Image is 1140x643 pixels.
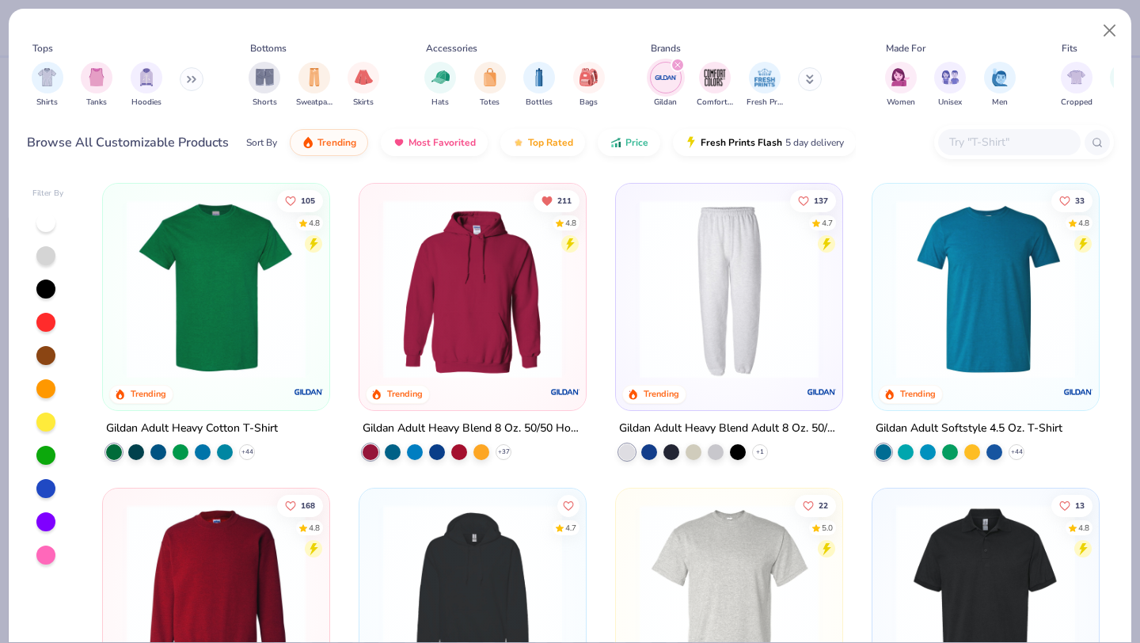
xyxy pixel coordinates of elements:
div: filter for Totes [474,62,506,108]
div: filter for Tanks [81,62,112,108]
div: filter for Women [885,62,917,108]
span: Hats [431,97,449,108]
button: Like [278,494,324,516]
img: Bottles Image [530,68,548,86]
button: filter button [131,62,162,108]
span: + 1 [756,447,764,457]
button: Close [1095,16,1125,46]
span: + 37 [498,447,510,457]
span: Men [992,97,1008,108]
div: 4.8 [310,522,321,534]
span: Sweatpants [296,97,332,108]
div: Gildan Adult Heavy Blend 8 Oz. 50/50 Hooded Sweatshirt [363,419,583,439]
img: Gildan logo [806,376,838,408]
img: 6e5b4623-b2d7-47aa-a31d-c127d7126a18 [888,200,1083,379]
button: Like [278,189,324,211]
img: Gildan Image [654,66,678,89]
img: a164e800-7022-4571-a324-30c76f641635 [570,200,765,379]
button: filter button [249,62,280,108]
button: filter button [32,62,63,108]
span: 168 [302,501,316,509]
div: filter for Unisex [934,62,966,108]
div: filter for Fresh Prints [747,62,783,108]
img: flash.gif [685,136,697,149]
button: filter button [697,62,733,108]
span: Bottles [526,97,553,108]
span: Trending [317,136,356,149]
img: Fresh Prints Image [753,66,777,89]
span: Fresh Prints [747,97,783,108]
button: filter button [885,62,917,108]
img: trending.gif [302,136,314,149]
img: Cropped Image [1067,68,1085,86]
button: filter button [1061,62,1092,108]
button: filter button [934,62,966,108]
img: Gildan logo [293,376,325,408]
button: Like [557,494,579,516]
span: Women [887,97,915,108]
div: Made For [886,41,925,55]
div: Gildan Adult Heavy Cotton T-Shirt [106,419,278,439]
button: filter button [296,62,332,108]
img: 13b9c606-79b1-4059-b439-68fabb1693f9 [632,200,826,379]
div: filter for Shirts [32,62,63,108]
div: Filter By [32,188,64,200]
button: filter button [984,62,1016,108]
img: Comfort Colors Image [703,66,727,89]
button: Price [598,129,660,156]
span: Fresh Prints Flash [701,136,782,149]
button: Like [1051,494,1092,516]
span: Bags [579,97,598,108]
span: + 44 [1010,447,1022,457]
img: Unisex Image [941,68,959,86]
span: Top Rated [528,136,573,149]
span: Hoodies [131,97,161,108]
div: filter for Sweatpants [296,62,332,108]
button: Fresh Prints Flash5 day delivery [673,129,856,156]
div: Browse All Customizable Products [27,133,229,152]
span: 105 [302,196,316,204]
button: Most Favorited [381,129,488,156]
div: filter for Hoodies [131,62,162,108]
span: Unisex [938,97,962,108]
button: Like [790,189,836,211]
div: Fits [1062,41,1077,55]
span: 211 [557,196,572,204]
span: Cropped [1061,97,1092,108]
span: Most Favorited [408,136,476,149]
span: + 44 [241,447,253,457]
img: Bags Image [579,68,597,86]
span: 5 day delivery [785,134,844,152]
div: 4.8 [1078,522,1089,534]
div: filter for Comfort Colors [697,62,733,108]
button: filter button [747,62,783,108]
span: 137 [814,196,828,204]
span: Tanks [86,97,107,108]
span: Price [625,136,648,149]
span: 33 [1075,196,1085,204]
div: filter for Skirts [348,62,379,108]
div: 5.0 [822,522,833,534]
div: 4.8 [1078,217,1089,229]
img: Shirts Image [38,68,56,86]
div: filter for Bottles [523,62,555,108]
button: Trending [290,129,368,156]
button: filter button [474,62,506,108]
img: Shorts Image [256,68,274,86]
img: Skirts Image [355,68,373,86]
span: Shirts [36,97,58,108]
img: Women Image [891,68,910,86]
div: Gildan Adult Heavy Blend Adult 8 Oz. 50/50 Sweatpants [619,419,839,439]
button: Unlike [534,189,579,211]
span: Shorts [253,97,277,108]
div: 4.7 [822,217,833,229]
img: Hoodies Image [138,68,155,86]
img: Men Image [991,68,1009,86]
span: Comfort Colors [697,97,733,108]
div: filter for Cropped [1061,62,1092,108]
button: filter button [348,62,379,108]
input: Try "T-Shirt" [948,133,1070,151]
div: 4.7 [565,522,576,534]
div: 4.8 [565,217,576,229]
img: most_fav.gif [393,136,405,149]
